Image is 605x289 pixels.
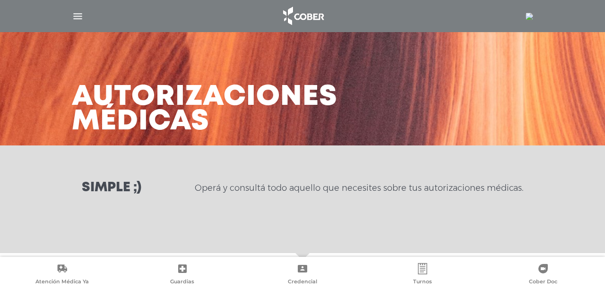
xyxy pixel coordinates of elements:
[413,278,432,287] span: Turnos
[72,85,337,134] h3: Autorizaciones médicas
[526,13,533,20] img: 778
[72,10,84,22] img: Cober_menu-lines-white.svg
[195,182,523,194] p: Operá y consultá todo aquello que necesites sobre tus autorizaciones médicas.
[2,263,122,287] a: Atención Médica Ya
[363,263,483,287] a: Turnos
[82,181,141,195] h3: Simple ;)
[278,5,328,27] img: logo_cober_home-white.png
[35,278,89,287] span: Atención Médica Ya
[483,263,603,287] a: Cober Doc
[122,263,242,287] a: Guardias
[170,278,194,287] span: Guardias
[288,278,317,287] span: Credencial
[529,278,557,287] span: Cober Doc
[242,263,363,287] a: Credencial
